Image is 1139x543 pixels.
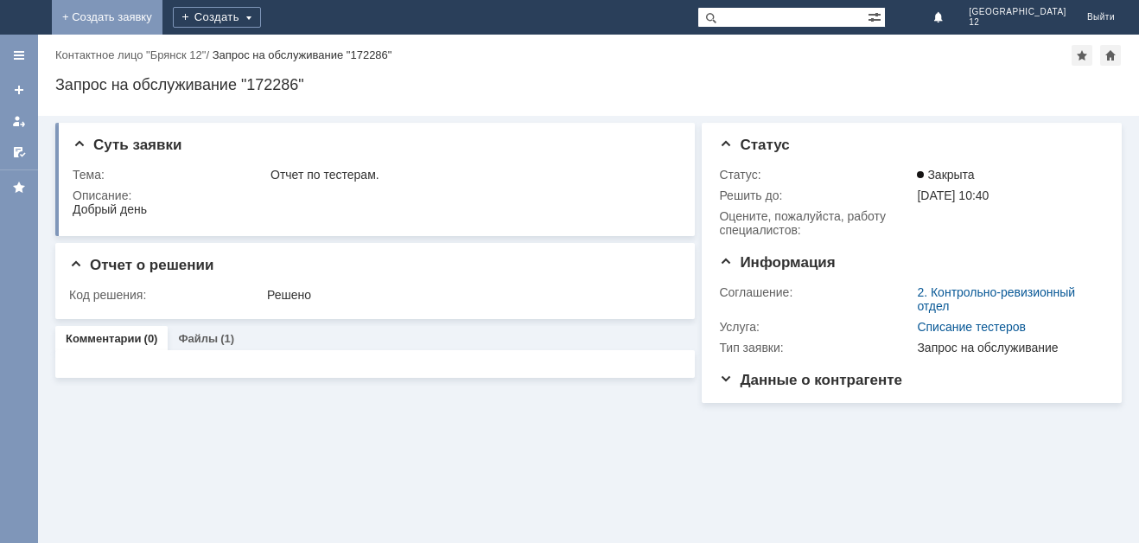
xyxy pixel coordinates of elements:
a: 2. Контрольно-ревизионный отдел [917,285,1075,313]
span: 12 [969,17,1066,28]
span: Данные о контрагенте [719,372,902,388]
div: Соглашение: [719,285,913,299]
div: Статус: [719,168,913,182]
div: Решено [267,288,671,302]
a: Мои согласования [5,138,33,166]
div: Создать [187,7,275,28]
div: Описание: [73,188,675,202]
div: Oцените, пожалуйста, работу специалистов: [719,209,913,237]
div: (0) [144,332,158,345]
div: Решить до: [719,188,913,202]
a: Создать заявку [5,76,33,104]
span: Закрыта [917,168,974,182]
span: Информация [719,254,835,271]
div: Запрос на обслуживание "172286" [55,76,1122,93]
div: Код решения: [69,288,264,302]
span: Статус [719,137,789,153]
div: (1) [220,332,234,345]
div: Запрос на обслуживание "172286" [213,48,392,61]
div: Запрос на обслуживание [917,341,1097,355]
span: Отчет о решении [69,257,213,273]
a: Мои заявки [5,107,33,135]
span: [DATE] 10:40 [917,188,989,202]
a: Комментарии [66,332,142,345]
img: logo [21,10,35,24]
span: Суть заявки [73,137,181,153]
span: [GEOGRAPHIC_DATA] [969,7,1066,17]
div: Тип заявки: [719,341,913,355]
span: Расширенный поиск [868,8,885,24]
div: Услуга: [719,320,913,334]
div: Добавить в избранное [1072,45,1092,66]
div: / [55,48,213,61]
div: Тема: [73,168,267,182]
a: Контактное лицо "Брянск 12" [55,48,206,61]
a: Списание тестеров [917,320,1026,334]
div: Отчет по тестерам. [270,168,671,182]
a: Файлы [178,332,218,345]
div: Сделать домашней страницей [1100,45,1121,66]
a: Перейти на домашнюю страницу [21,10,35,24]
